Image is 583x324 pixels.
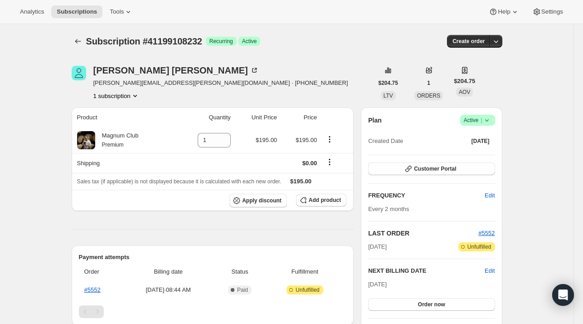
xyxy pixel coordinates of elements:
div: Magnum Club [95,131,139,149]
button: [DATE] [466,135,495,147]
span: Subscriptions [57,8,97,15]
th: Unit Price [233,108,280,128]
span: Paid [237,286,248,294]
span: | [481,117,482,124]
span: $195.00 [290,178,311,185]
button: Help [483,5,525,18]
button: Analytics [15,5,49,18]
button: Create order [447,35,490,48]
div: [PERSON_NAME] [PERSON_NAME] [93,66,259,75]
span: Subscription #41199108232 [86,36,202,46]
button: #5552 [478,229,495,238]
button: $204.75 [373,77,403,89]
span: Apply discount [242,197,282,204]
h2: Plan [368,116,382,125]
span: Created Date [368,137,403,146]
span: $195.00 [256,137,277,143]
button: Product actions [322,134,337,144]
span: Analytics [20,8,44,15]
button: Add product [296,194,346,206]
th: Shipping [72,153,176,173]
button: Settings [527,5,568,18]
span: 1 [427,79,430,87]
span: Unfulfilled [296,286,320,294]
span: [PERSON_NAME][EMAIL_ADDRESS][PERSON_NAME][DOMAIN_NAME] · [PHONE_NUMBER] [93,79,348,88]
span: [DATE] [471,137,490,145]
span: Order now [418,301,445,308]
span: ORDERS [417,93,440,99]
span: [DATE] [368,281,387,288]
span: Billing date [126,267,211,276]
span: Edit [485,191,495,200]
div: Open Intercom Messenger [552,284,574,306]
nav: Pagination [79,305,347,318]
h2: LAST ORDER [368,229,478,238]
button: Subscriptions [51,5,102,18]
button: Tools [104,5,138,18]
button: Edit [485,266,495,275]
span: Customer Portal [414,165,456,172]
span: Unfulfilled [467,243,491,250]
span: [DATE] · 08:44 AM [126,285,211,295]
th: Product [72,108,176,128]
th: Quantity [176,108,233,128]
small: Premium [102,142,124,148]
button: Product actions [93,91,140,100]
th: Price [280,108,320,128]
button: Order now [368,298,495,311]
button: Apply discount [229,194,287,207]
span: Help [498,8,510,15]
span: Sales tax (if applicable) is not displayed because it is calculated with each new order. [77,178,282,185]
a: #5552 [478,230,495,236]
span: Active [464,116,491,125]
span: Every 2 months [368,206,409,212]
span: Add product [309,196,341,204]
button: Subscriptions [72,35,84,48]
button: 1 [422,77,436,89]
img: product img [77,131,95,149]
span: $204.75 [379,79,398,87]
span: Active [242,38,257,45]
a: #5552 [84,286,101,293]
span: LTV [384,93,393,99]
span: $195.00 [296,137,317,143]
button: Customer Portal [368,162,495,175]
h2: Payment attempts [79,253,347,262]
span: Fulfillment [269,267,341,276]
span: Recurring [209,38,233,45]
h2: NEXT BILLING DATE [368,266,485,275]
span: Create order [452,38,485,45]
span: $0.00 [302,160,317,167]
span: AOV [459,89,470,95]
th: Order [79,262,123,282]
span: Tools [110,8,124,15]
span: William Mcinnes [72,66,86,80]
button: Edit [479,188,500,203]
button: Shipping actions [322,157,337,167]
h2: FREQUENCY [368,191,485,200]
span: Settings [541,8,563,15]
span: Status [216,267,263,276]
span: [DATE] [368,242,387,251]
span: $204.75 [454,77,475,86]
